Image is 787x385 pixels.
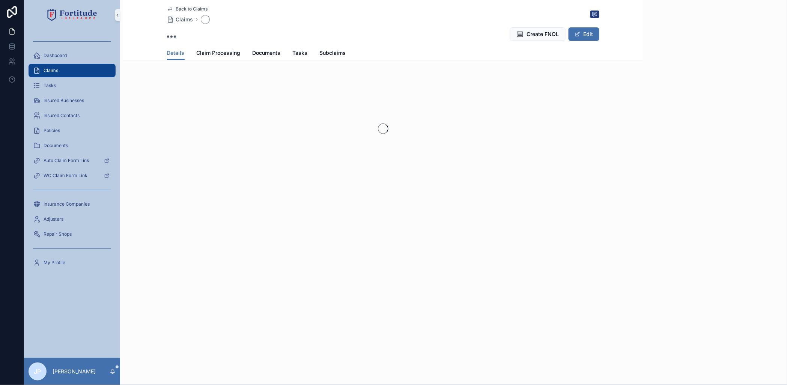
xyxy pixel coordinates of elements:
[167,16,193,23] a: Claims
[44,143,68,149] span: Documents
[293,46,308,61] a: Tasks
[44,83,56,89] span: Tasks
[527,30,559,38] span: Create FNOL
[44,53,67,59] span: Dashboard
[569,27,599,41] button: Edit
[44,201,90,207] span: Insurance Companies
[34,367,41,376] span: JP
[167,49,185,57] span: Details
[29,169,116,182] a: WC Claim Form Link
[44,113,80,119] span: Insured Contacts
[510,27,566,41] button: Create FNOL
[29,109,116,122] a: Insured Contacts
[176,16,193,23] span: Claims
[29,256,116,269] a: My Profile
[29,79,116,92] a: Tasks
[44,68,58,74] span: Claims
[320,49,346,57] span: Subclaims
[29,94,116,107] a: Insured Businesses
[253,46,281,61] a: Documents
[167,46,185,60] a: Details
[44,98,84,104] span: Insured Businesses
[167,6,208,12] a: Back to Claims
[29,154,116,167] a: Auto Claim Form Link
[29,227,116,241] a: Repair Shops
[29,139,116,152] a: Documents
[29,197,116,211] a: Insurance Companies
[293,49,308,57] span: Tasks
[197,49,241,57] span: Claim Processing
[197,46,241,61] a: Claim Processing
[29,124,116,137] a: Policies
[176,6,208,12] span: Back to Claims
[24,30,120,279] div: scrollable content
[29,212,116,226] a: Adjusters
[44,158,89,164] span: Auto Claim Form Link
[44,231,72,237] span: Repair Shops
[253,49,281,57] span: Documents
[29,64,116,77] a: Claims
[320,46,346,61] a: Subclaims
[44,173,87,179] span: WC Claim Form Link
[44,260,65,266] span: My Profile
[44,216,63,222] span: Adjusters
[29,49,116,62] a: Dashboard
[44,128,60,134] span: Policies
[53,368,96,375] p: [PERSON_NAME]
[47,9,97,21] img: App logo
